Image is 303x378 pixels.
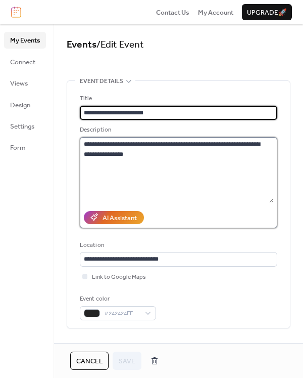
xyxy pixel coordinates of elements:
span: #242424FF [104,309,140,319]
span: Connect [10,57,35,67]
span: My Events [10,35,40,46]
a: My Events [4,32,46,48]
a: Form [4,139,46,155]
button: Cancel [70,352,109,370]
button: Upgrade🚀 [242,4,292,20]
a: Design [4,97,46,113]
span: Design [10,100,30,110]
span: Contact Us [156,8,189,18]
a: Connect [4,54,46,70]
div: Description [80,125,275,135]
span: Settings [10,121,34,132]
span: Upgrade 🚀 [247,8,287,18]
a: Contact Us [156,7,189,17]
span: Cancel [76,356,103,366]
span: Date and time [80,341,123,351]
a: Events [67,35,96,54]
span: My Account [198,8,233,18]
button: AI Assistant [84,211,144,224]
a: Settings [4,118,46,134]
span: Link to Google Maps [92,272,146,282]
span: / Edit Event [96,35,144,54]
div: Title [80,94,275,104]
div: Location [80,240,275,250]
div: AI Assistant [103,213,137,223]
span: Views [10,78,28,89]
a: Views [4,75,46,91]
span: Form [10,143,26,153]
span: Event details [80,76,123,87]
a: My Account [198,7,233,17]
div: Event color [80,294,154,304]
img: logo [11,7,21,18]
